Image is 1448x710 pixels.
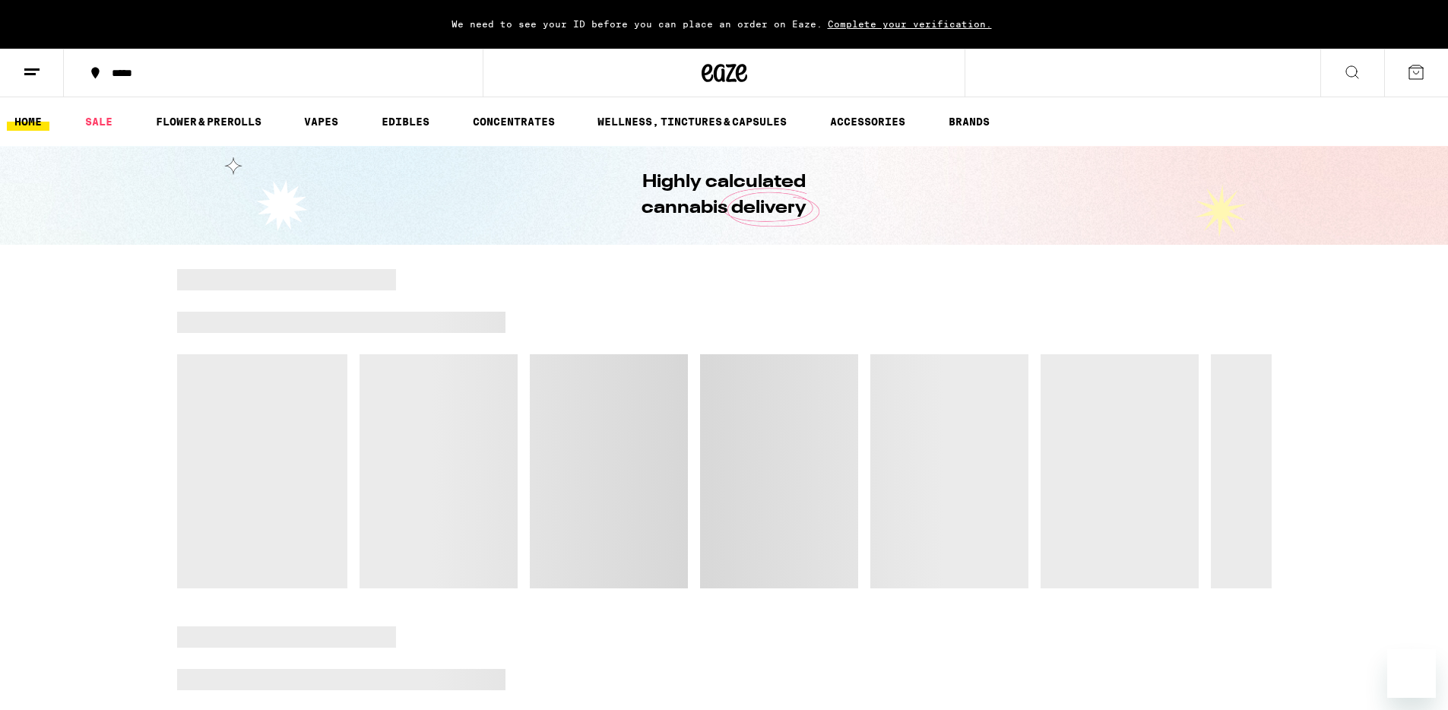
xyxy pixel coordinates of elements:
a: BRANDS [941,113,997,131]
span: Complete your verification. [822,19,997,29]
a: EDIBLES [374,113,437,131]
a: VAPES [296,113,346,131]
span: We need to see your ID before you can place an order on Eaze. [452,19,822,29]
a: HOME [7,113,49,131]
a: ACCESSORIES [822,113,913,131]
a: SALE [78,113,120,131]
a: CONCENTRATES [465,113,562,131]
h1: Highly calculated cannabis delivery [599,170,850,221]
a: FLOWER & PREROLLS [148,113,269,131]
a: WELLNESS, TINCTURES & CAPSULES [590,113,794,131]
iframe: Button to launch messaging window [1387,649,1436,698]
